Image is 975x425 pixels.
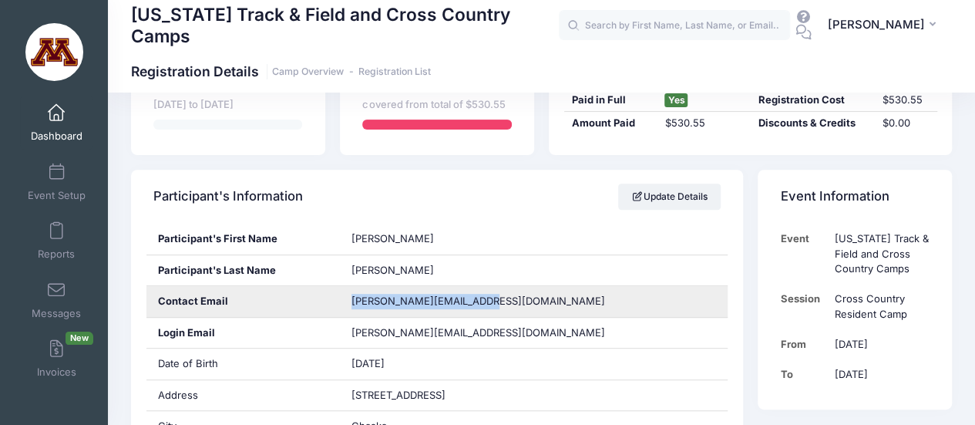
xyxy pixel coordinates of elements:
div: Paid in Full [564,93,657,108]
h4: Participant's Information [153,175,303,219]
span: [PERSON_NAME] [827,16,924,33]
div: Participant's Last Name [146,255,341,286]
a: Registration List [358,66,431,78]
h1: [US_STATE] Track & Field and Cross Country Camps [131,2,559,49]
a: Camp Overview [272,66,344,78]
img: Minnesota Track & Field and Cross Country Camps [25,23,83,81]
div: [DATE] to [DATE] [153,97,302,113]
div: $530.55 [657,116,751,131]
span: [DATE] [351,357,385,369]
div: Amount Paid [564,116,657,131]
div: Date of Birth [146,349,341,379]
button: [PERSON_NAME] [817,8,952,43]
a: Dashboard [20,96,93,150]
span: Reports [38,248,75,261]
div: $530.55 [875,93,937,108]
h4: Event Information [781,175,889,219]
span: [STREET_ADDRESS] [351,389,445,401]
td: Event [781,224,828,284]
span: Invoices [37,366,76,379]
a: Event Setup [20,155,93,209]
span: Messages [32,307,81,320]
div: Participant's First Name [146,224,341,255]
div: Address [146,380,341,411]
div: Login Email [146,318,341,349]
span: Dashboard [31,130,82,143]
td: [DATE] [827,359,929,390]
a: Reports [20,214,93,268]
a: InvoicesNew [20,332,93,386]
div: Discounts & Credits [751,116,875,131]
span: Event Setup [28,189,86,202]
span: New [66,332,93,345]
div: Registration Cost [751,93,875,108]
div: $0.00 [875,116,937,131]
td: To [781,359,828,390]
a: Messages [20,273,93,327]
div: covered from total of $530.55 [362,97,511,113]
td: Session [781,284,828,329]
td: [DATE] [827,329,929,359]
td: Cross Country Resident Camp [827,284,929,329]
a: Update Details [618,184,721,210]
span: [PERSON_NAME][EMAIL_ADDRESS][DOMAIN_NAME] [351,295,605,307]
td: From [781,329,828,359]
span: [PERSON_NAME] [351,232,434,245]
input: Search by First Name, Last Name, or Email... [559,10,790,41]
span: [PERSON_NAME][EMAIL_ADDRESS][DOMAIN_NAME] [351,325,605,341]
h1: Registration Details [131,63,431,79]
span: [PERSON_NAME] [351,264,434,276]
div: Contact Email [146,286,341,317]
span: Yes [664,93,688,107]
td: [US_STATE] Track & Field and Cross Country Camps [827,224,929,284]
